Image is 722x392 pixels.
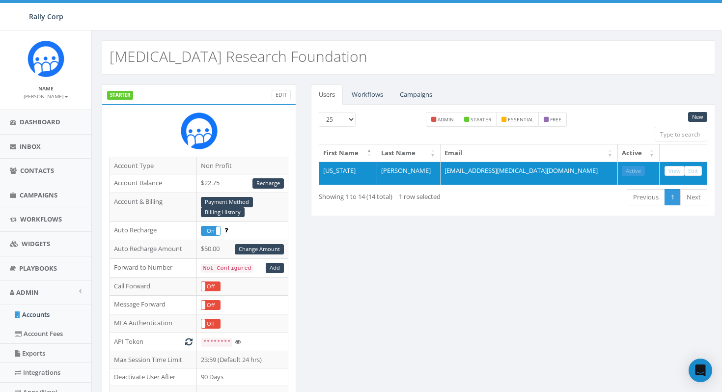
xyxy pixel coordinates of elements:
small: Name [38,85,54,92]
a: Active [622,166,645,176]
td: API Token [110,333,197,351]
div: OnOff [201,226,221,236]
td: Deactivate User After [110,368,197,386]
label: STARTER [107,91,133,100]
small: [PERSON_NAME] [24,93,68,100]
label: On [201,226,220,236]
label: Off [201,319,220,329]
td: [PERSON_NAME] [377,162,441,185]
input: Type to search [655,127,707,141]
small: starter [471,116,491,123]
span: Widgets [22,239,50,248]
td: Non Profit [197,157,288,174]
td: Forward to Number [110,258,197,277]
a: New [688,112,707,122]
td: Call Forward [110,277,197,296]
span: Playbooks [19,264,57,273]
a: Payment Method [201,197,253,207]
td: Account Type [110,157,197,174]
span: Campaigns [20,191,57,199]
div: OnOff [201,319,221,329]
code: Not Configured [201,264,253,273]
span: Rally Corp [29,12,63,21]
td: Account Balance [110,174,197,193]
a: Recharge [252,178,284,189]
div: OnOff [201,300,221,310]
a: Campaigns [392,84,440,105]
td: Auto Recharge Amount [110,240,197,259]
small: free [550,116,561,123]
td: [EMAIL_ADDRESS][MEDICAL_DATA][DOMAIN_NAME] [441,162,618,185]
a: [PERSON_NAME] [24,91,68,100]
div: Showing 1 to 14 (14 total) [319,188,472,201]
th: Email: activate to sort column ascending [441,144,618,162]
td: MFA Authentication [110,314,197,333]
a: Change Amount [235,244,284,254]
div: Open Intercom Messenger [689,359,712,382]
a: Edit [684,166,702,176]
a: Next [680,189,707,205]
th: Last Name: activate to sort column ascending [377,144,441,162]
small: admin [438,116,454,123]
small: essential [508,116,533,123]
a: Users [311,84,343,105]
img: Icon_1.png [28,40,64,77]
a: View [665,166,685,176]
td: Auto Recharge [110,222,197,240]
a: Add [266,263,284,273]
a: Billing History [201,207,245,218]
span: Enable to prevent campaign failure. [224,225,228,234]
td: Message Forward [110,296,197,314]
span: Admin [16,288,39,297]
th: Active: activate to sort column ascending [618,144,660,162]
td: Max Session Time Limit [110,351,197,368]
td: $50.00 [197,240,288,259]
td: Account & Billing [110,193,197,222]
img: Rally_Corp_Icon.png [181,112,218,149]
a: Workflows [344,84,391,105]
span: Dashboard [20,117,60,126]
label: Off [201,301,220,310]
h2: [MEDICAL_DATA] Research Foundation [110,48,367,64]
a: 1 [665,189,681,205]
a: Previous [627,189,665,205]
td: 90 Days [197,368,288,386]
span: Contacts [20,166,54,175]
a: Edit [272,90,291,100]
span: 1 row selected [399,192,441,201]
span: Workflows [20,215,62,224]
td: $22.75 [197,174,288,193]
i: Generate New Token [185,338,193,345]
div: OnOff [201,281,221,292]
th: First Name: activate to sort column descending [319,144,377,162]
label: Off [201,282,220,291]
span: Inbox [20,142,41,151]
td: 23:59 (Default 24 hrs) [197,351,288,368]
td: [US_STATE] [319,162,377,185]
